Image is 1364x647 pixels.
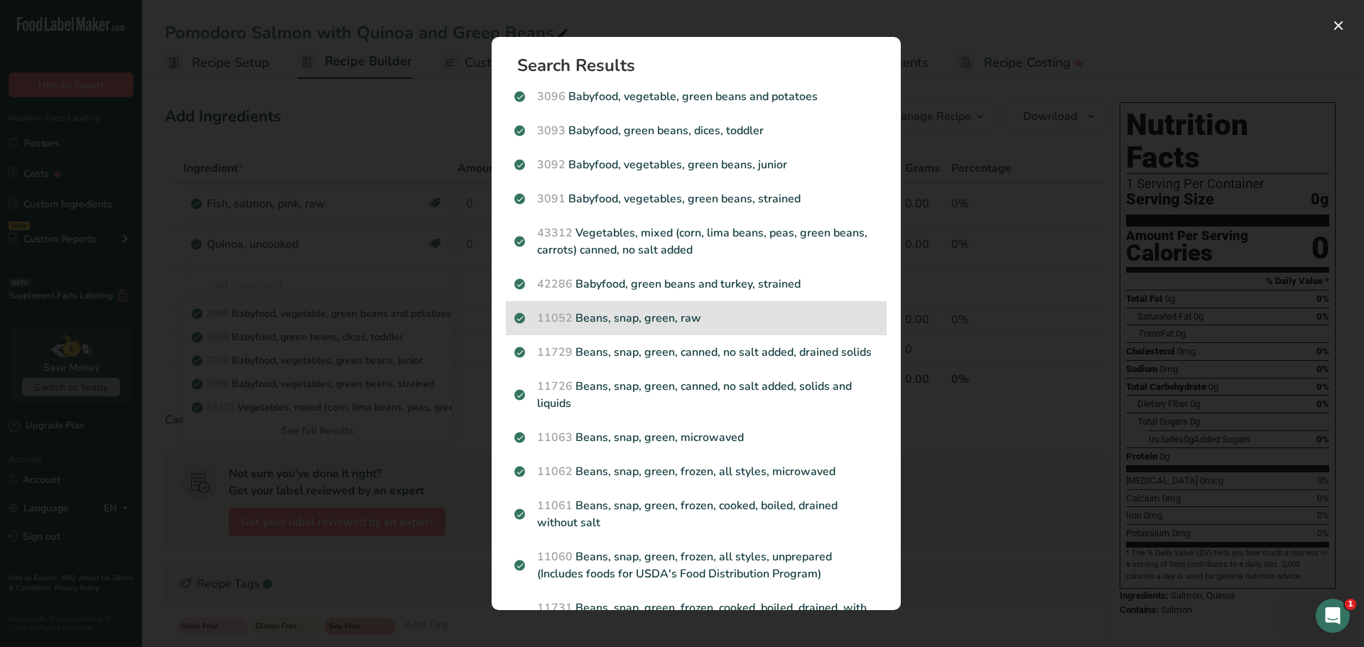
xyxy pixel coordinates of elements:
[537,379,573,394] span: 11726
[514,599,878,634] p: Beans, snap, green, frozen, cooked, boiled, drained, with salt
[517,57,887,74] h1: Search Results
[537,157,565,173] span: 3092
[537,344,573,360] span: 11729
[514,224,878,259] p: Vegetables, mixed (corn, lima beans, peas, green beans, carrots) canned, no salt added
[514,122,878,139] p: Babyfood, green beans, dices, toddler
[537,123,565,138] span: 3093
[537,549,573,565] span: 11060
[537,191,565,207] span: 3091
[514,378,878,412] p: Beans, snap, green, canned, no salt added, solids and liquids
[514,276,878,293] p: Babyfood, green beans and turkey, strained
[514,497,878,531] p: Beans, snap, green, frozen, cooked, boiled, drained without salt
[514,190,878,207] p: Babyfood, vegetables, green beans, strained
[537,276,573,292] span: 42286
[514,156,878,173] p: Babyfood, vegetables, green beans, junior
[537,225,573,241] span: 43312
[514,310,878,327] p: Beans, snap, green, raw
[537,498,573,513] span: 11061
[537,89,565,104] span: 3096
[514,88,878,105] p: Babyfood, vegetable, green beans and potatoes
[514,463,878,480] p: Beans, snap, green, frozen, all styles, microwaved
[537,430,573,445] span: 11063
[1316,599,1350,633] iframe: Intercom live chat
[537,464,573,479] span: 11062
[514,344,878,361] p: Beans, snap, green, canned, no salt added, drained solids
[1345,599,1356,610] span: 1
[537,600,573,616] span: 11731
[537,310,573,326] span: 11052
[514,548,878,582] p: Beans, snap, green, frozen, all styles, unprepared (Includes foods for USDA's Food Distribution P...
[514,429,878,446] p: Beans, snap, green, microwaved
